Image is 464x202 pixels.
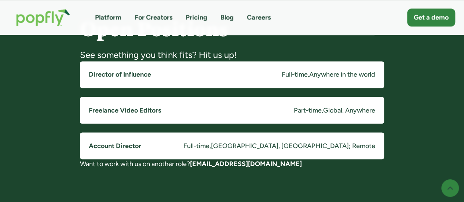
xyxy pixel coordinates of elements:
div: Full-time [183,141,209,150]
div: Part-time [294,106,322,115]
div: Full-time [282,70,308,79]
a: [EMAIL_ADDRESS][DOMAIN_NAME] [190,159,302,168]
a: Director of InfluenceFull-time,Anywhere in the world [80,61,384,88]
a: Platform [95,13,121,22]
a: Account DirectorFull-time,[GEOGRAPHIC_DATA], [GEOGRAPHIC_DATA]; Remote [80,132,384,159]
a: For Creators [135,13,172,22]
a: Blog [220,13,234,22]
div: , [209,141,211,150]
a: home [9,1,77,33]
div: , [322,106,323,115]
a: Get a demo [407,8,455,26]
h5: Director of Influence [89,70,151,79]
div: , [308,70,309,79]
div: See something you think fits? Hit us up! [80,49,384,61]
div: Want to work with us on another role? [80,159,384,168]
h4: Open Positions [80,19,384,40]
div: Global, Anywhere [323,106,375,115]
h5: Account Director [89,141,141,150]
a: Careers [247,13,271,22]
div: Anywhere in the world [309,70,375,79]
div: Get a demo [414,13,449,22]
a: Pricing [186,13,207,22]
div: [GEOGRAPHIC_DATA], [GEOGRAPHIC_DATA]; Remote [211,141,375,150]
h5: Freelance Video Editors [89,106,161,115]
a: Freelance Video EditorsPart-time,Global, Anywhere [80,97,384,124]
